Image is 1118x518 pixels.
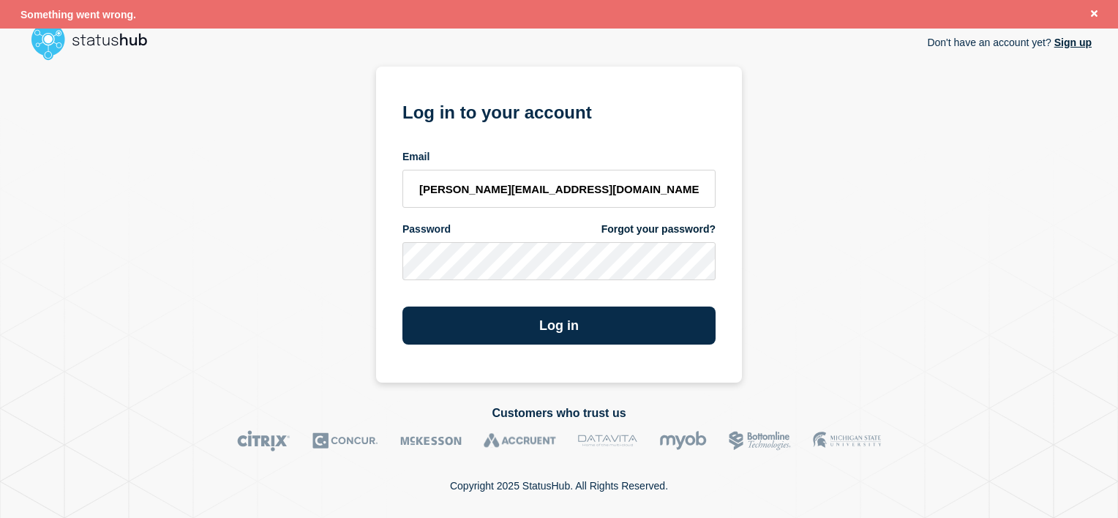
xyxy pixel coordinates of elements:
[927,25,1092,60] p: Don't have an account yet?
[26,407,1092,420] h2: Customers who trust us
[312,430,378,451] img: Concur logo
[1085,6,1103,23] button: Close banner
[400,430,462,451] img: McKesson logo
[813,430,881,451] img: MSU logo
[450,480,668,492] p: Copyright 2025 StatusHub. All Rights Reserved.
[402,170,716,208] input: email input
[20,9,136,20] span: Something went wrong.
[659,430,707,451] img: myob logo
[484,430,556,451] img: Accruent logo
[578,430,637,451] img: DataVita logo
[729,430,791,451] img: Bottomline logo
[237,430,290,451] img: Citrix logo
[402,97,716,124] h1: Log in to your account
[601,222,716,236] a: Forgot your password?
[1051,37,1092,48] a: Sign up
[402,222,451,236] span: Password
[26,18,165,64] img: StatusHub logo
[402,307,716,345] button: Log in
[402,242,716,280] input: password input
[402,150,429,164] span: Email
